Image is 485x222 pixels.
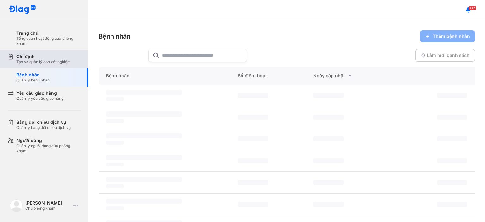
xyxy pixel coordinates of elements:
[433,33,470,39] span: Thêm bệnh nhân
[437,202,467,207] span: ‌
[415,49,475,62] button: Làm mới danh sách
[25,200,71,206] div: [PERSON_NAME]
[106,119,124,123] span: ‌
[437,93,467,98] span: ‌
[238,202,268,207] span: ‌
[427,52,470,58] span: Làm mới danh sách
[16,143,81,153] div: Quản lý người dùng của phòng khám
[106,206,124,210] span: ‌
[313,93,344,98] span: ‌
[16,59,71,64] div: Tạo và quản lý đơn xét nghiệm
[106,155,182,160] span: ‌
[106,141,124,145] span: ‌
[16,78,50,83] div: Quản lý bệnh nhân
[313,115,344,120] span: ‌
[238,158,268,163] span: ‌
[106,111,182,117] span: ‌
[106,90,182,95] span: ‌
[230,67,305,85] div: Số điện thoại
[313,136,344,141] span: ‌
[16,138,81,143] div: Người dùng
[106,199,182,204] span: ‌
[106,177,182,182] span: ‌
[10,199,23,212] img: logo
[16,36,81,46] div: Tổng quan hoạt động của phòng khám
[313,72,373,80] div: Ngày cập nhật
[106,97,124,101] span: ‌
[437,180,467,185] span: ‌
[16,119,71,125] div: Bảng đối chiếu dịch vụ
[16,96,63,101] div: Quản lý yêu cầu giao hàng
[16,125,71,130] div: Quản lý bảng đối chiếu dịch vụ
[437,136,467,141] span: ‌
[313,158,344,163] span: ‌
[469,6,476,10] span: 784
[25,206,71,211] div: Chủ phòng khám
[238,115,268,120] span: ‌
[313,202,344,207] span: ‌
[437,115,467,120] span: ‌
[420,30,475,42] button: Thêm bệnh nhân
[238,93,268,98] span: ‌
[106,184,124,188] span: ‌
[16,54,71,59] div: Chỉ định
[16,72,50,78] div: Bệnh nhân
[106,163,124,166] span: ‌
[16,30,81,36] div: Trang chủ
[437,158,467,163] span: ‌
[16,90,63,96] div: Yêu cầu giao hàng
[238,136,268,141] span: ‌
[106,133,182,138] span: ‌
[99,67,230,85] div: Bệnh nhân
[313,180,344,185] span: ‌
[99,32,130,41] div: Bệnh nhân
[238,180,268,185] span: ‌
[9,5,36,15] img: logo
